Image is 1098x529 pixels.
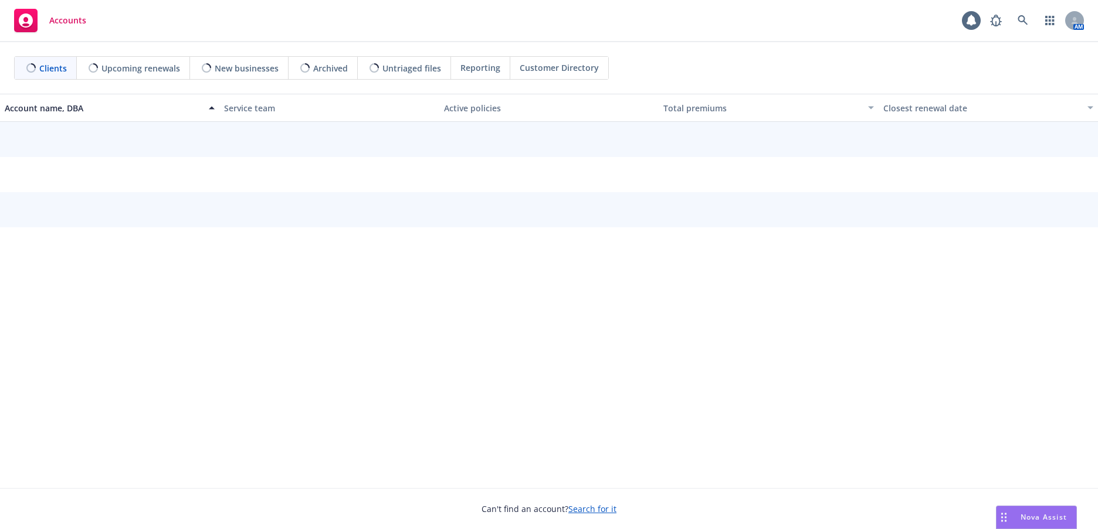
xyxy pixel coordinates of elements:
a: Search [1011,9,1035,32]
span: Archived [313,62,348,74]
div: Closest renewal date [883,102,1080,114]
button: Active policies [439,94,659,122]
div: Service team [224,102,434,114]
button: Service team [219,94,439,122]
span: New businesses [215,62,279,74]
div: Account name, DBA [5,102,202,114]
span: Untriaged files [382,62,441,74]
span: Upcoming renewals [101,62,180,74]
span: Nova Assist [1021,512,1067,522]
div: Active policies [444,102,654,114]
a: Report a Bug [984,9,1008,32]
button: Nova Assist [996,506,1077,529]
span: Customer Directory [520,62,599,74]
div: Drag to move [997,506,1011,528]
span: Clients [39,62,67,74]
span: Reporting [460,62,500,74]
a: Switch app [1038,9,1062,32]
a: Search for it [568,503,616,514]
span: Accounts [49,16,86,25]
div: Total premiums [663,102,860,114]
a: Accounts [9,4,91,37]
button: Closest renewal date [879,94,1098,122]
span: Can't find an account? [482,503,616,515]
button: Total premiums [659,94,878,122]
